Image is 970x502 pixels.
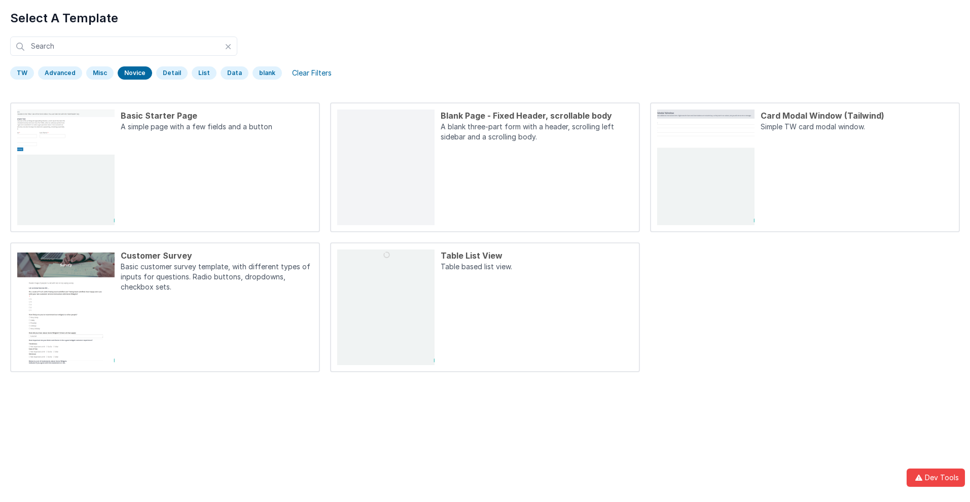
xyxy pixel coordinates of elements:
[192,66,217,80] div: List
[118,66,152,80] div: Novice
[441,122,633,144] p: A blank three-part form with a header, scrolling left sidebar and a scrolling body.
[761,122,953,134] p: Simple TW card modal window.
[441,249,633,262] div: Table List View
[253,66,282,80] div: blank
[10,37,237,56] input: Search
[86,66,114,80] div: Misc
[286,66,338,80] div: Clear Filters
[121,262,313,294] p: Basic customer survey template, with different types of inputs for questions. Radio buttons, drop...
[156,66,188,80] div: Detail
[441,262,633,274] p: Table based list view.
[10,66,34,80] div: TW
[221,66,248,80] div: Data
[441,110,633,122] div: Blank Page - Fixed Header, scrollable body
[121,122,313,134] p: A simple page with a few fields and a button
[761,110,953,122] div: Card Modal Window (Tailwind)
[38,66,82,80] div: Advanced
[121,249,313,262] div: Customer Survey
[121,110,313,122] div: Basic Starter Page
[907,469,965,487] button: Dev Tools
[10,10,960,26] h1: Select A Template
